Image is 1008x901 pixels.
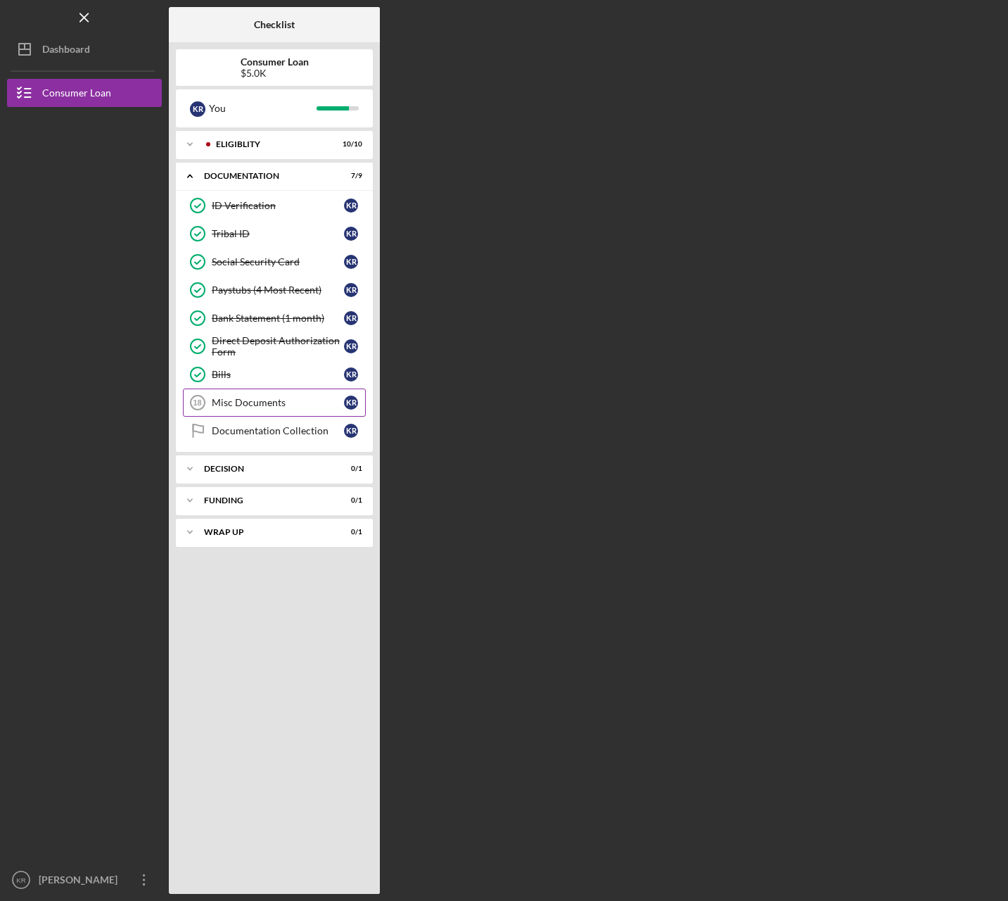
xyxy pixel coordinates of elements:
[183,389,366,417] a: 18Misc DocumentsKR
[337,528,362,536] div: 0 / 1
[183,191,366,220] a: ID VerificationKR
[344,283,358,297] div: K R
[183,248,366,276] a: Social Security CardKR
[183,417,366,445] a: Documentation CollectionKR
[216,140,327,149] div: Eligiblity
[204,172,327,180] div: Documentation
[337,140,362,149] div: 10 / 10
[7,79,162,107] button: Consumer Loan
[212,313,344,324] div: Bank Statement (1 month)
[344,227,358,241] div: K R
[212,200,344,211] div: ID Verification
[193,398,201,407] tspan: 18
[183,276,366,304] a: Paystubs (4 Most Recent)KR
[241,56,309,68] b: Consumer Loan
[190,101,205,117] div: K R
[254,19,295,30] b: Checklist
[212,397,344,408] div: Misc Documents
[42,35,90,67] div: Dashboard
[183,304,366,332] a: Bank Statement (1 month)KR
[7,35,162,63] button: Dashboard
[344,199,358,213] div: K R
[183,332,366,360] a: Direct Deposit Authorization FormKR
[209,96,317,120] div: You
[204,465,327,473] div: Decision
[337,172,362,180] div: 7 / 9
[212,335,344,358] div: Direct Deposit Authorization Form
[344,255,358,269] div: K R
[344,396,358,410] div: K R
[241,68,309,79] div: $5.0K
[344,339,358,353] div: K R
[212,425,344,436] div: Documentation Collection
[42,79,111,111] div: Consumer Loan
[344,424,358,438] div: K R
[183,220,366,248] a: Tribal IDKR
[35,866,127,897] div: [PERSON_NAME]
[16,876,25,884] text: KR
[212,256,344,267] div: Social Security Card
[337,496,362,505] div: 0 / 1
[344,311,358,325] div: K R
[204,528,327,536] div: Wrap up
[212,228,344,239] div: Tribal ID
[212,369,344,380] div: Bills
[337,465,362,473] div: 0 / 1
[212,284,344,296] div: Paystubs (4 Most Recent)
[204,496,327,505] div: Funding
[344,367,358,382] div: K R
[183,360,366,389] a: BillsKR
[7,866,162,894] button: KR[PERSON_NAME]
